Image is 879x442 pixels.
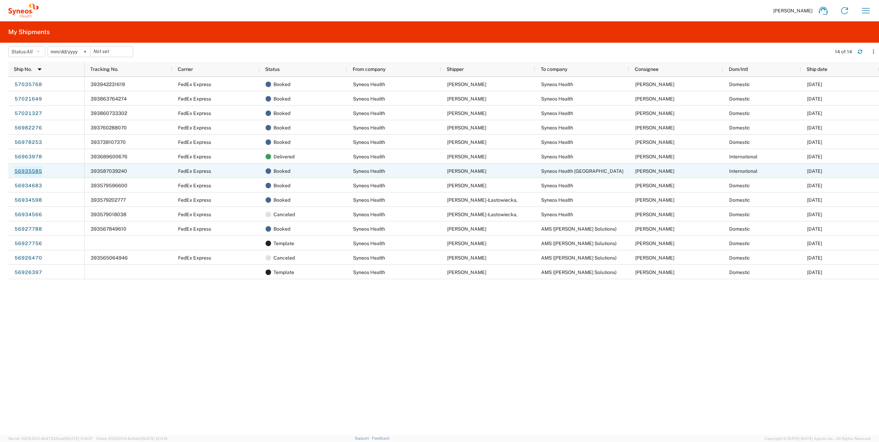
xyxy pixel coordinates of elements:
span: FedEx Express [178,212,211,217]
span: AMS (Alexander Mann Solutions) [541,226,617,232]
span: Syneos Health [353,168,385,174]
span: 393738107370 [91,139,126,145]
span: [DATE] 11:13:37 [67,436,93,441]
span: Ship No. [14,66,32,72]
span: Syneos Health [353,110,385,116]
span: 10/03/2025 [807,139,822,145]
span: Izabela Białach-Łastowiecka, [447,197,517,203]
span: FedEx Express [178,82,211,87]
span: 09/30/2025 [807,154,822,159]
span: Booked [273,120,290,135]
span: Booked [273,193,290,207]
span: Luiza Zarzeczna [447,125,486,130]
span: Domestic [729,212,750,217]
span: Booked [273,222,290,236]
span: Pawel Aksamit [447,96,486,102]
span: Canceled [273,207,295,222]
span: Pawel Aksamit [447,255,486,261]
span: Anna Kudrys-Jaworek [635,96,674,102]
span: [PERSON_NAME] [773,8,813,14]
span: Syneos Health [541,197,573,203]
span: Ship date [807,66,827,72]
a: 56927756 [14,238,42,249]
span: Joanna Zlotnik [447,139,486,145]
span: FedEx Express [178,154,211,159]
span: Syneos Health [541,96,573,102]
span: 393689600676 [91,154,127,159]
a: 56978253 [14,137,42,148]
span: Client: 2025.20.0-8c6e0cf [96,436,167,441]
a: 56926397 [14,267,42,278]
span: Syneos Health [541,212,573,217]
span: Izabela Białach-Łastowiecka, [447,212,517,217]
span: Server: 2025.20.0-db47332bad5 [8,436,93,441]
span: Ziemowit Kraska [635,226,674,232]
span: Pawel Aksamit [447,226,486,232]
span: 10/06/2025 [807,82,822,87]
span: Mihaela Abalaesei [635,154,674,159]
input: Not set [48,46,90,57]
span: Dom/Intl [729,66,748,72]
span: Syneos Health Poland [541,168,623,174]
span: Syneos Health [541,82,573,87]
span: 393760288070 [91,125,127,130]
span: AMS (Alexander Mann Solutions) [541,270,617,275]
span: Pawel Aksamit [635,168,674,174]
img: arrow-dropdown.svg [34,64,45,75]
span: AMS (Alexander Mann Solutions) [541,241,617,246]
span: Syneos Health [353,241,385,246]
span: 09/24/2025 [807,270,822,275]
span: Syneos Health [353,139,385,145]
span: Syneos Health [541,125,573,130]
span: Carrier [178,66,193,72]
span: Pawel Aksamit [635,197,674,203]
span: 10/06/2025 [807,125,822,130]
span: Syneos Health [541,139,573,145]
span: Ziemowit Kraska [635,241,674,246]
span: 10/03/2025 [807,168,822,174]
a: 57035768 [14,79,42,90]
a: 56926470 [14,253,42,264]
span: Domestic [729,139,750,145]
span: Syneos Health [353,154,385,159]
span: FedEx Express [178,168,211,174]
a: Feedback [372,436,390,440]
span: Domestic [729,255,750,261]
span: Syneos Health [353,197,385,203]
span: Domestic [729,226,750,232]
span: 393579018038 [91,212,126,217]
span: Syneos Health [353,96,385,102]
div: 14 of 14 [835,49,852,55]
span: Domestic [729,125,750,130]
span: Booked [273,106,290,120]
span: Domestic [729,241,750,246]
span: Milena Grzelak [635,110,674,116]
span: Syneos Health [353,183,385,188]
span: Pawel Aksamit [447,241,486,246]
span: Syneos Health [353,212,385,217]
span: 09/25/2025 [807,212,822,217]
span: 393579596600 [91,183,127,188]
h2: My Shipments [8,28,50,36]
span: Delivered [273,149,294,164]
span: Template [273,265,294,280]
span: Pawel Aksamit [447,154,486,159]
a: 56927788 [14,224,42,235]
span: FedEx Express [178,125,211,130]
span: Syneos Health [353,270,385,275]
span: International [729,168,757,174]
span: FedEx Express [178,96,211,102]
span: Copyright © [DATE]-[DATE] Agistix Inc., All Rights Reserved [765,435,871,442]
span: Booked [273,178,290,193]
span: 09/25/2025 [807,226,822,232]
span: Ziemowit Kraska [635,270,674,275]
span: Syneos Health [353,82,385,87]
span: FedEx Express [178,110,211,116]
a: 56982276 [14,123,42,134]
span: 393565064946 [91,255,128,261]
span: 393863764274 [91,96,127,102]
span: Syneos Health [353,125,385,130]
span: Booked [273,92,290,106]
span: Consignee [635,66,659,72]
span: All [27,49,33,54]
